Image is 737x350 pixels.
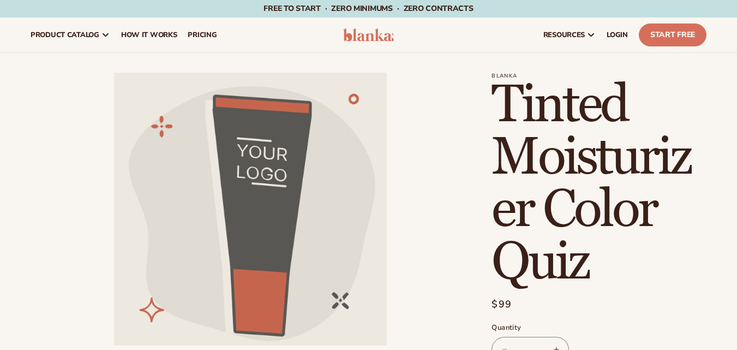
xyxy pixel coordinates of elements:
a: Start Free [639,23,706,46]
span: How It Works [121,31,177,39]
span: $99 [492,297,512,312]
p: Blanka [492,73,706,79]
span: pricing [188,31,217,39]
a: product catalog [25,17,116,52]
span: Free to start · ZERO minimums · ZERO contracts [263,3,473,14]
h1: Tinted Moisturizer Color Quiz [492,79,706,289]
a: LOGIN [601,17,633,52]
a: resources [538,17,601,52]
a: pricing [182,17,222,52]
span: product catalog [31,31,99,39]
span: resources [543,31,585,39]
span: LOGIN [607,31,628,39]
label: Quantity [492,323,706,334]
a: How It Works [116,17,183,52]
img: logo [343,28,394,41]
